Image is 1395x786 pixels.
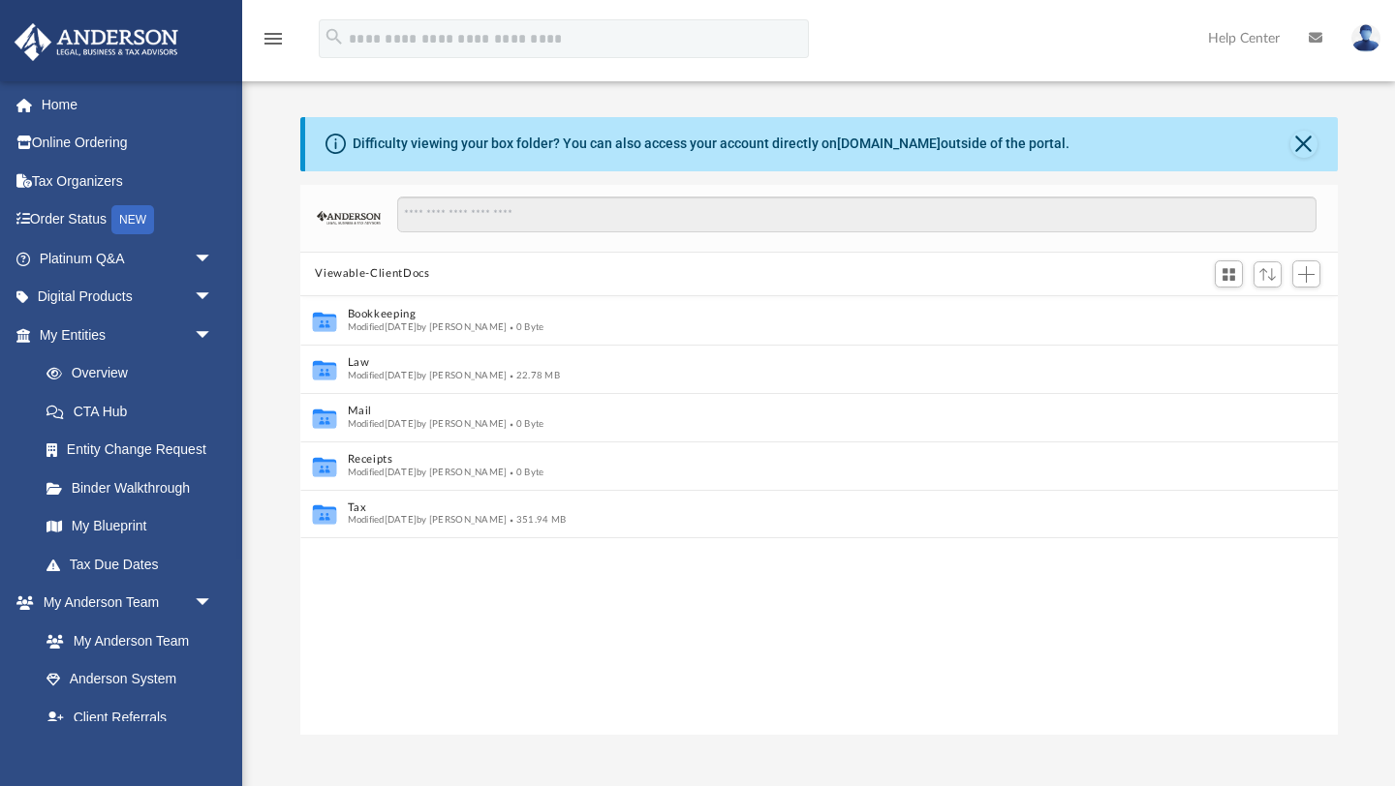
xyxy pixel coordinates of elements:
a: Digital Productsarrow_drop_down [14,278,242,317]
button: Bookkeeping [347,308,1264,320]
span: Modified [DATE] by [PERSON_NAME] [347,322,507,332]
a: Platinum Q&Aarrow_drop_down [14,239,242,278]
div: grid [300,296,1338,737]
span: 22.78 MB [507,371,560,380]
a: Entity Change Request [27,431,242,469]
span: 0 Byte [507,468,543,477]
button: Mail [347,405,1264,417]
button: Close [1290,131,1317,158]
a: menu [262,37,285,50]
div: Difficulty viewing your box folder? You can also access your account directly on outside of the p... [353,134,1069,154]
span: arrow_drop_down [194,316,232,355]
span: Modified [DATE] by [PERSON_NAME] [347,468,507,477]
div: NEW [111,205,154,234]
a: Overview [27,354,242,393]
a: Client Referrals [27,698,232,737]
img: Anderson Advisors Platinum Portal [9,23,184,61]
button: Receipts [347,453,1264,466]
a: Binder Walkthrough [27,469,242,507]
a: My Blueprint [27,507,232,546]
a: Home [14,85,242,124]
a: CTA Hub [27,392,242,431]
a: Order StatusNEW [14,200,242,240]
a: [DOMAIN_NAME] [837,136,941,151]
span: 0 Byte [507,419,543,429]
button: Tax [347,501,1264,514]
span: arrow_drop_down [194,584,232,623]
button: Sort [1254,261,1283,287]
input: Search files and folders [397,196,1317,233]
i: search [324,26,345,47]
button: Add [1292,260,1321,287]
span: Modified [DATE] by [PERSON_NAME] [347,419,507,429]
span: Modified [DATE] by [PERSON_NAME] [347,515,507,525]
a: My Entitiesarrow_drop_down [14,316,242,354]
span: arrow_drop_down [194,239,232,279]
i: menu [262,27,285,50]
img: User Pic [1351,24,1380,52]
button: Switch to Grid View [1215,260,1244,287]
span: Modified [DATE] by [PERSON_NAME] [347,371,507,380]
span: arrow_drop_down [194,278,232,317]
button: Viewable-ClientDocs [315,265,429,283]
a: Anderson System [27,660,232,699]
a: Tax Due Dates [27,545,242,584]
button: Law [347,356,1264,369]
span: 351.94 MB [507,515,566,525]
span: 0 Byte [507,322,543,332]
a: My Anderson Team [27,621,223,660]
a: Online Ordering [14,124,242,163]
a: My Anderson Teamarrow_drop_down [14,584,232,622]
a: Tax Organizers [14,162,242,200]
